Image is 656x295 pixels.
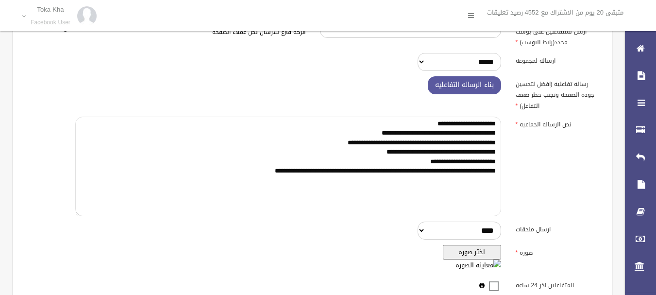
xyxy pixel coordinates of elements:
label: نص الرساله الجماعيه [508,117,606,130]
label: رساله تفاعليه (افضل لتحسين جوده الصفحه وتجنب حظر ضعف التفاعل) [508,76,606,111]
label: المتفاعلين اخر 24 ساعه [508,277,606,291]
small: Facebook User [31,19,70,26]
img: 84628273_176159830277856_972693363922829312_n.jpg [77,6,97,26]
p: Toka Kha [31,6,70,13]
button: بناء الرساله التفاعليه [428,76,501,94]
label: صوره [508,245,606,259]
label: ارساله لمجموعه [508,53,606,67]
img: معاينه الصوره [455,260,501,271]
button: اختر صوره [443,245,501,260]
label: ارسال ملحقات [508,222,606,235]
